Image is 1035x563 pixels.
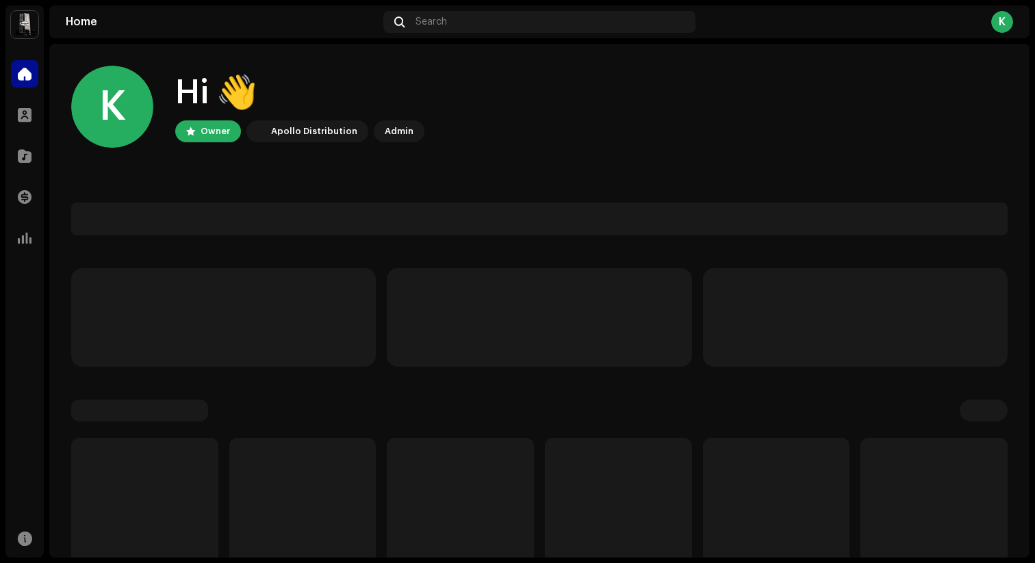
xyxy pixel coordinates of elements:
div: Admin [385,123,413,140]
div: K [71,66,153,148]
div: Home [66,16,378,27]
img: 28cd5e4f-d8b3-4e3e-9048-38ae6d8d791a [249,123,266,140]
div: Owner [201,123,230,140]
span: Search [416,16,447,27]
div: K [991,11,1013,33]
div: Apollo Distribution [271,123,357,140]
img: 28cd5e4f-d8b3-4e3e-9048-38ae6d8d791a [11,11,38,38]
div: Hi 👋 [175,71,424,115]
